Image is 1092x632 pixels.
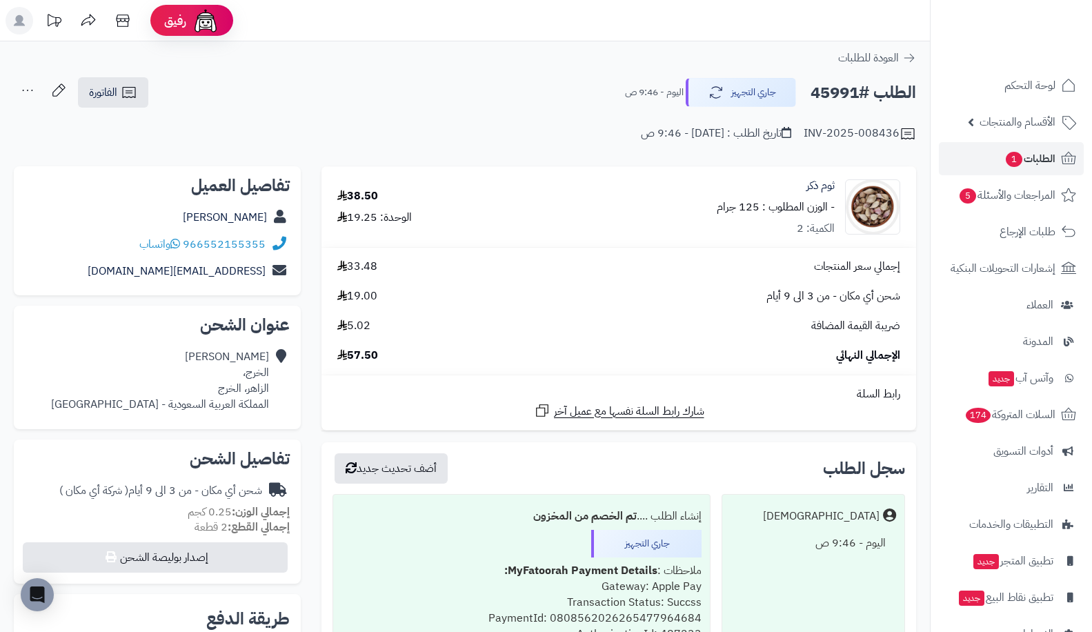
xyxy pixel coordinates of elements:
[183,209,267,226] a: [PERSON_NAME]
[972,551,1053,571] span: تطبيق المتجر
[980,112,1055,132] span: الأقسام والمنتجات
[59,483,262,499] div: شحن أي مكان - من 3 الى 9 أيام
[939,142,1084,175] a: الطلبات1
[811,79,916,107] h2: الطلب #45991
[846,179,900,235] img: 1639897579-Solo%20Garlic-90x90.jpg
[337,288,377,304] span: 19.00
[959,591,984,606] span: جديد
[641,126,791,141] div: تاريخ الطلب : [DATE] - 9:46 ص
[939,252,1084,285] a: إشعارات التحويلات البنكية
[973,554,999,569] span: جديد
[836,348,900,364] span: الإجمالي النهائي
[731,530,896,557] div: اليوم - 9:46 ص
[939,215,1084,248] a: طلبات الإرجاع
[25,177,290,194] h2: تفاصيل العميل
[25,451,290,467] h2: تفاصيل الشحن
[993,442,1053,461] span: أدوات التسويق
[51,349,269,412] div: [PERSON_NAME] الخرج، الزاهر، الخرج المملكة العربية السعودية - [GEOGRAPHIC_DATA]
[763,508,880,524] div: [DEMOGRAPHIC_DATA]
[89,84,117,101] span: الفاتورة
[591,530,702,557] div: جاري التجهيز
[806,178,835,194] a: ثوم ذكر
[766,288,900,304] span: شحن أي مكان - من 3 الى 9 أيام
[989,371,1014,386] span: جديد
[341,503,702,530] div: إنشاء الطلب ....
[838,50,916,66] a: العودة للطلبات
[533,508,637,524] b: تم الخصم من المخزون
[960,188,976,204] span: 5
[534,402,704,419] a: شارك رابط السلة نفسها مع عميل آخر
[717,199,835,215] small: - الوزن المطلوب : 125 جرام
[188,504,290,520] small: 0.25 كجم
[987,368,1053,388] span: وآتس آب
[951,259,1055,278] span: إشعارات التحويلات البنكية
[337,259,377,275] span: 33.48
[1000,222,1055,241] span: طلبات الإرجاع
[1004,149,1055,168] span: الطلبات
[228,519,290,535] strong: إجمالي القطع:
[939,288,1084,322] a: العملاء
[1004,76,1055,95] span: لوحة التحكم
[939,544,1084,577] a: تطبيق المتجرجديد
[21,578,54,611] div: Open Intercom Messenger
[969,515,1053,534] span: التطبيقات والخدمات
[335,453,448,484] button: أضف تحديث جديد
[797,221,835,237] div: الكمية: 2
[206,611,290,627] h2: طريقة الدفع
[957,588,1053,607] span: تطبيق نقاط البيع
[554,404,704,419] span: شارك رابط السلة نفسها مع عميل آخر
[939,179,1084,212] a: المراجعات والأسئلة5
[1006,152,1022,167] span: 1
[625,86,684,99] small: اليوم - 9:46 ص
[59,482,128,499] span: ( شركة أي مكان )
[686,78,796,107] button: جاري التجهيز
[337,210,412,226] div: الوحدة: 19.25
[966,408,991,423] span: 174
[939,508,1084,541] a: التطبيقات والخدمات
[804,126,916,142] div: INV-2025-008436
[939,435,1084,468] a: أدوات التسويق
[939,581,1084,614] a: تطبيق نقاط البيعجديد
[939,471,1084,504] a: التقارير
[964,405,1055,424] span: السلات المتروكة
[823,460,905,477] h3: سجل الطلب
[1023,332,1053,351] span: المدونة
[37,7,71,38] a: تحديثات المنصة
[25,317,290,333] h2: عنوان الشحن
[195,519,290,535] small: 2 قطعة
[23,542,288,573] button: إصدار بوليصة الشحن
[1027,478,1053,497] span: التقارير
[337,318,370,334] span: 5.02
[164,12,186,29] span: رفيق
[327,386,911,402] div: رابط السلة
[1026,295,1053,315] span: العملاء
[78,77,148,108] a: الفاتورة
[183,236,266,253] a: 966552155355
[232,504,290,520] strong: إجمالي الوزن:
[939,398,1084,431] a: السلات المتروكة174
[192,7,219,34] img: ai-face.png
[998,39,1079,68] img: logo-2.png
[838,50,899,66] span: العودة للطلبات
[814,259,900,275] span: إجمالي سعر المنتجات
[88,263,266,279] a: [EMAIL_ADDRESS][DOMAIN_NAME]
[139,236,180,253] a: واتساب
[939,362,1084,395] a: وآتس آبجديد
[337,348,378,364] span: 57.50
[811,318,900,334] span: ضريبة القيمة المضافة
[939,325,1084,358] a: المدونة
[337,188,378,204] div: 38.50
[939,69,1084,102] a: لوحة التحكم
[504,562,657,579] b: MyFatoorah Payment Details:
[958,186,1055,205] span: المراجعات والأسئلة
